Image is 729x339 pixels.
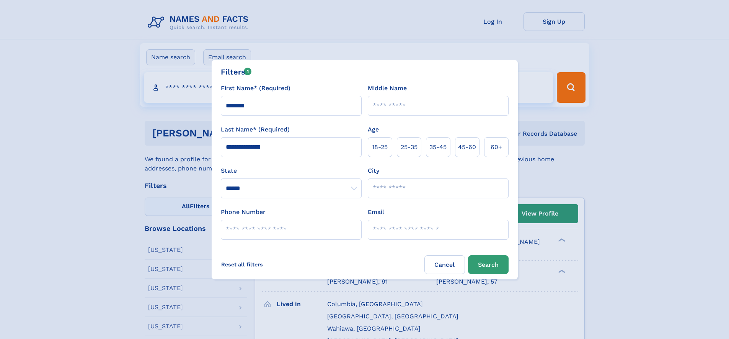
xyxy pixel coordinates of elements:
[468,255,509,274] button: Search
[216,255,268,274] label: Reset all filters
[221,66,252,78] div: Filters
[368,166,379,175] label: City
[368,84,407,93] label: Middle Name
[221,84,290,93] label: First Name* (Required)
[424,255,465,274] label: Cancel
[401,143,418,152] span: 25‑35
[221,208,266,217] label: Phone Number
[458,143,476,152] span: 45‑60
[372,143,388,152] span: 18‑25
[221,125,290,134] label: Last Name* (Required)
[429,143,447,152] span: 35‑45
[491,143,502,152] span: 60+
[368,125,379,134] label: Age
[221,166,362,175] label: State
[368,208,384,217] label: Email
